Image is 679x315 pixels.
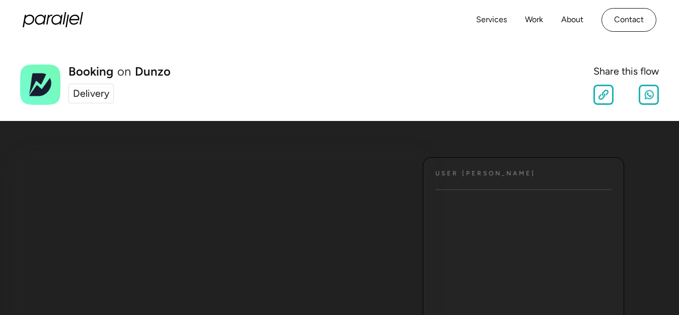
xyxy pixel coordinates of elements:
[593,64,659,79] div: Share this flow
[135,66,171,78] a: Dunzo
[73,86,109,101] div: Delivery
[435,170,536,177] h4: User [PERSON_NAME]
[561,13,583,27] a: About
[117,66,131,78] div: on
[68,66,113,78] h1: Booking
[601,8,656,32] a: Contact
[525,13,543,27] a: Work
[23,12,83,27] a: home
[476,13,507,27] a: Services
[68,84,114,104] a: Delivery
